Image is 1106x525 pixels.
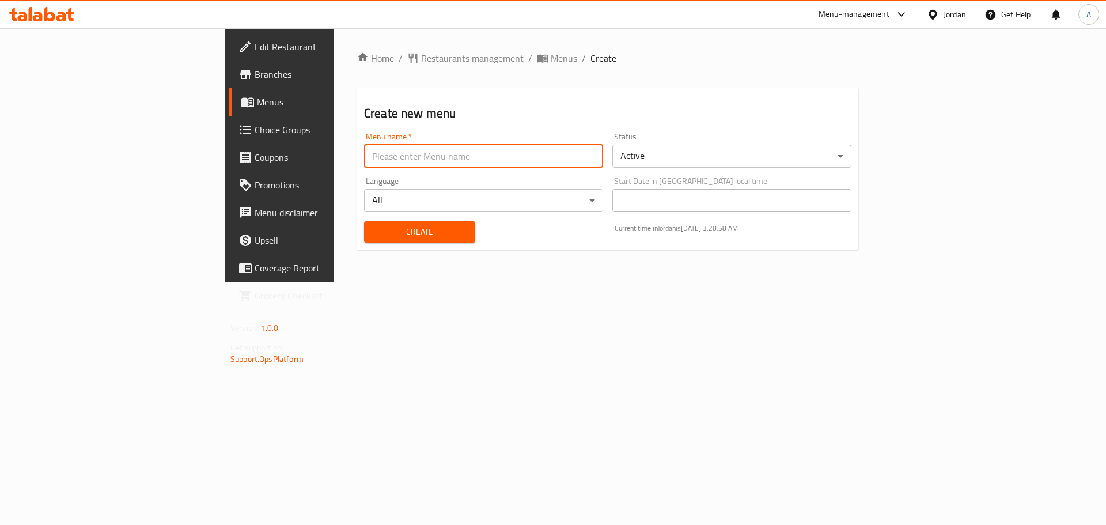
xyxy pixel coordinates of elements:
span: Coupons [255,150,400,164]
a: Edit Restaurant [229,33,410,61]
div: Active [612,145,851,168]
a: Upsell [229,226,410,254]
div: Menu-management [819,7,889,21]
span: Restaurants management [421,51,524,65]
div: All [364,189,603,212]
span: Get support on: [230,340,283,355]
a: Menus [537,51,577,65]
div: Jordan [944,8,966,21]
span: Create [373,225,466,239]
li: / [582,51,586,65]
span: Coverage Report [255,261,400,275]
span: Branches [255,67,400,81]
li: / [528,51,532,65]
button: Create [364,221,475,243]
span: Menu disclaimer [255,206,400,220]
a: Menus [229,88,410,116]
p: Current time in Jordan is [DATE] 3:28:58 AM [615,223,851,233]
span: Promotions [255,178,400,192]
h2: Create new menu [364,105,851,122]
span: Version: [230,320,259,335]
nav: breadcrumb [357,51,858,65]
a: Restaurants management [407,51,524,65]
a: Support.OpsPlatform [230,352,304,367]
a: Menu disclaimer [229,199,410,226]
a: Coverage Report [229,254,410,282]
a: Promotions [229,171,410,199]
a: Choice Groups [229,116,410,143]
a: Branches [229,61,410,88]
span: Grocery Checklist [255,289,400,303]
span: Menus [257,95,400,109]
input: Please enter Menu name [364,145,603,168]
span: Upsell [255,233,400,247]
span: Choice Groups [255,123,400,137]
span: A [1086,8,1091,21]
a: Grocery Checklist [229,282,410,309]
span: 1.0.0 [260,320,278,335]
span: Menus [551,51,577,65]
span: Edit Restaurant [255,40,400,54]
span: Create [590,51,616,65]
a: Coupons [229,143,410,171]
